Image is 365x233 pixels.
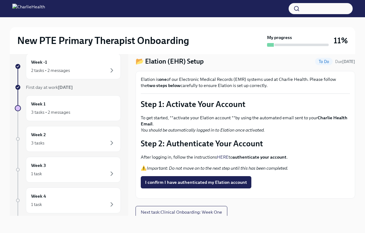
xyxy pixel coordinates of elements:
[217,154,229,160] a: HERE
[147,83,180,88] strong: two steps below
[141,176,251,188] button: I confirm I have authenticated my Elation account
[31,201,42,207] div: 1 task
[141,154,350,160] p: After logging in, follow the instructions to .
[15,53,121,79] a: Week -12 tasks • 2 messages
[267,34,292,41] strong: My progress
[335,59,355,65] span: October 10th, 2025 10:00
[15,126,121,152] a: Week 23 tasks
[31,171,42,177] div: 1 task
[141,76,350,89] p: Elation is of our Electronic Medical Records (EMR) systems used at Charlie Health. Please follow ...
[15,157,121,183] a: Week 31 task
[136,57,204,66] h4: 📂 Elation (EHR) Setup
[31,109,70,115] div: 3 tasks • 2 messages
[31,140,44,146] div: 3 tasks
[342,59,355,64] strong: [DATE]
[15,84,121,90] a: First day at work[DATE]
[31,59,47,65] h6: Week -1
[31,101,46,107] h6: Week 1
[26,85,73,90] span: First day at work
[233,154,286,160] strong: authenticate your account
[145,179,247,185] span: I confirm I have authenticated my Elation account
[15,188,121,213] a: Week 41 task
[141,115,350,133] p: To get started, **activate your Elation account **by using the automated email sent to your .
[31,193,46,199] h6: Week 4
[31,67,70,73] div: 2 tasks • 2 messages
[159,77,167,82] strong: one
[141,138,350,149] p: Step 2: Authenticate Your Account
[141,165,350,171] p: ⚠️
[31,131,46,138] h6: Week 2
[334,35,348,46] h3: 11%
[141,99,350,110] p: Step 1: Activate Your Account
[141,209,222,215] span: Next task : Clinical Onboarding: Week One
[141,127,265,133] em: You should be automatically logged in to Elation once activated.
[31,162,46,169] h6: Week 3
[17,34,189,47] h2: New PTE Primary Therapist Onboarding
[147,165,288,171] em: Important: Do not move on to the next step until this has been completed.
[12,4,45,14] img: CharlieHealth
[136,206,227,218] button: Next task:Clinical Onboarding: Week One
[335,59,355,64] span: Due
[315,59,333,64] span: To Do
[58,85,73,90] strong: [DATE]
[15,95,121,121] a: Week 13 tasks • 2 messages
